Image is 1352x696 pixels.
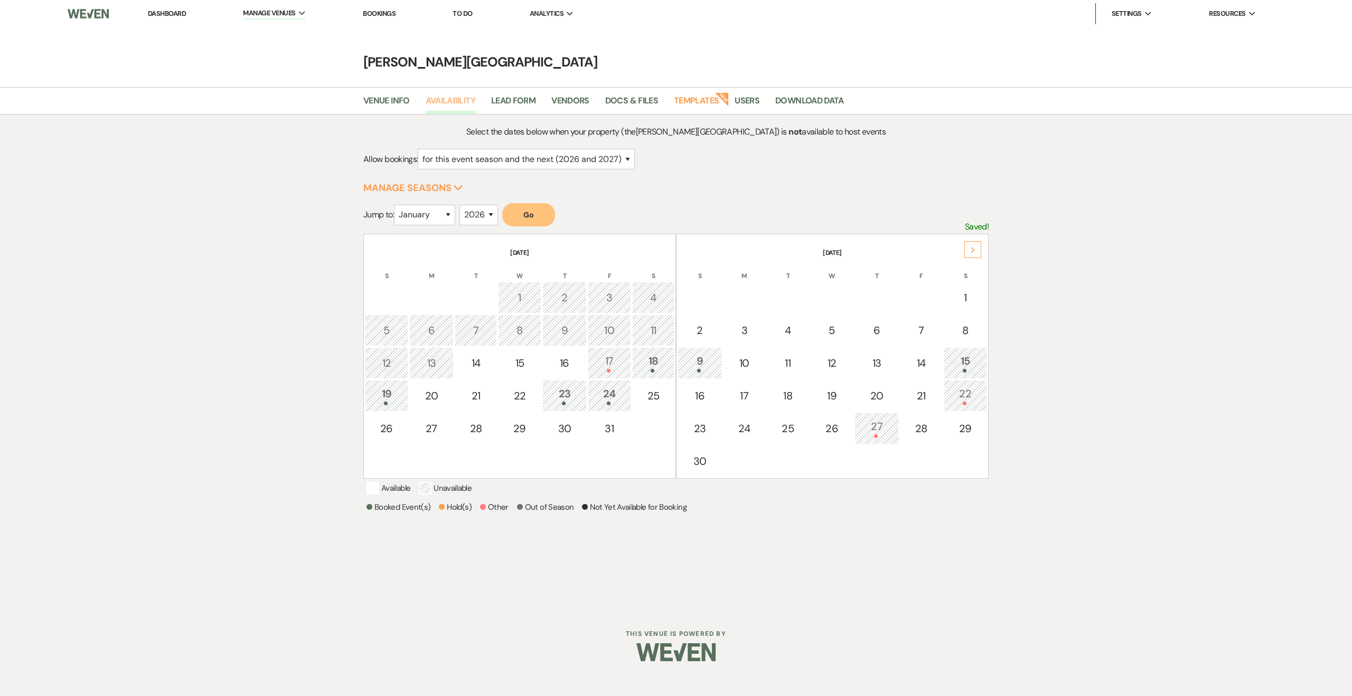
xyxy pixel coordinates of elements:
span: Settings [1112,8,1142,19]
div: 5 [816,322,848,338]
span: Allow bookings: [363,154,418,165]
th: W [498,259,541,281]
button: Go [502,203,555,226]
th: F [588,259,631,281]
div: 18 [773,388,803,404]
div: 4 [773,322,803,338]
a: Dashboard [148,9,186,18]
div: 3 [594,290,625,306]
p: Booked Event(s) [367,501,430,513]
div: 1 [950,290,981,306]
th: T [855,259,899,281]
div: 21 [461,388,491,404]
p: Select the dates below when your property (the [PERSON_NAME][GEOGRAPHIC_DATA] ) is available to h... [442,125,910,139]
th: M [409,259,454,281]
div: 13 [415,355,448,371]
a: Vendors [551,94,589,114]
div: 12 [816,355,848,371]
div: 13 [860,355,893,371]
div: 7 [461,322,491,338]
div: 6 [415,322,448,338]
div: 8 [504,322,536,338]
div: 20 [860,388,893,404]
strong: not [788,126,802,137]
div: 24 [594,386,625,405]
p: Not Yet Available for Booking [582,501,686,513]
div: 9 [683,353,716,373]
div: 27 [860,418,893,438]
div: 23 [683,421,716,436]
th: F [900,259,942,281]
a: Availability [426,94,475,114]
div: 9 [548,322,581,338]
div: 10 [729,355,759,371]
span: Manage Venues [243,8,295,18]
div: 15 [504,355,536,371]
div: 23 [548,386,581,405]
div: 26 [371,421,402,436]
strong: New [715,91,730,106]
div: 28 [461,421,491,436]
div: 27 [415,421,448,436]
a: Templates [674,94,719,114]
th: T [542,259,587,281]
div: 26 [816,421,848,436]
a: Lead Form [491,94,536,114]
div: 15 [950,353,981,373]
th: M [723,259,765,281]
div: 29 [504,421,536,436]
div: 17 [729,388,759,404]
div: 22 [504,388,536,404]
div: 4 [638,290,669,306]
img: Weven Logo [636,634,716,671]
a: Download Data [775,94,844,114]
div: 3 [729,322,759,338]
div: 2 [548,290,581,306]
p: Out of Season [517,501,574,513]
div: 29 [950,421,981,436]
div: 25 [638,388,669,404]
div: 20 [415,388,448,404]
div: 5 [371,322,402,338]
a: Docs & Files [605,94,658,114]
p: Available [367,482,410,494]
span: Resources [1209,8,1245,19]
th: S [632,259,674,281]
div: 30 [548,421,581,436]
div: 19 [816,388,848,404]
div: 1 [504,290,536,306]
div: 30 [683,453,716,469]
div: 11 [773,355,803,371]
a: Users [735,94,759,114]
p: Saved! [965,220,989,234]
div: 7 [906,322,936,338]
div: 22 [950,386,981,405]
th: S [365,259,408,281]
div: 10 [594,322,625,338]
button: Manage Seasons [363,183,463,193]
th: S [944,259,987,281]
p: Hold(s) [439,501,472,513]
p: Unavailable [419,482,472,494]
span: Analytics [530,8,564,19]
div: 14 [906,355,936,371]
th: T [455,259,497,281]
th: S [678,259,722,281]
div: 14 [461,355,491,371]
th: T [767,259,809,281]
div: 16 [683,388,716,404]
img: Weven Logo [68,3,109,25]
a: Bookings [363,9,396,18]
div: 8 [950,322,981,338]
div: 2 [683,322,716,338]
p: Other [480,501,509,513]
div: 6 [860,322,893,338]
a: To Do [453,9,472,18]
div: 31 [594,421,625,436]
div: 21 [906,388,936,404]
div: 25 [773,421,803,436]
div: 16 [548,355,581,371]
h4: [PERSON_NAME][GEOGRAPHIC_DATA] [296,53,1056,71]
th: W [810,259,853,281]
a: Venue Info [363,94,410,114]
